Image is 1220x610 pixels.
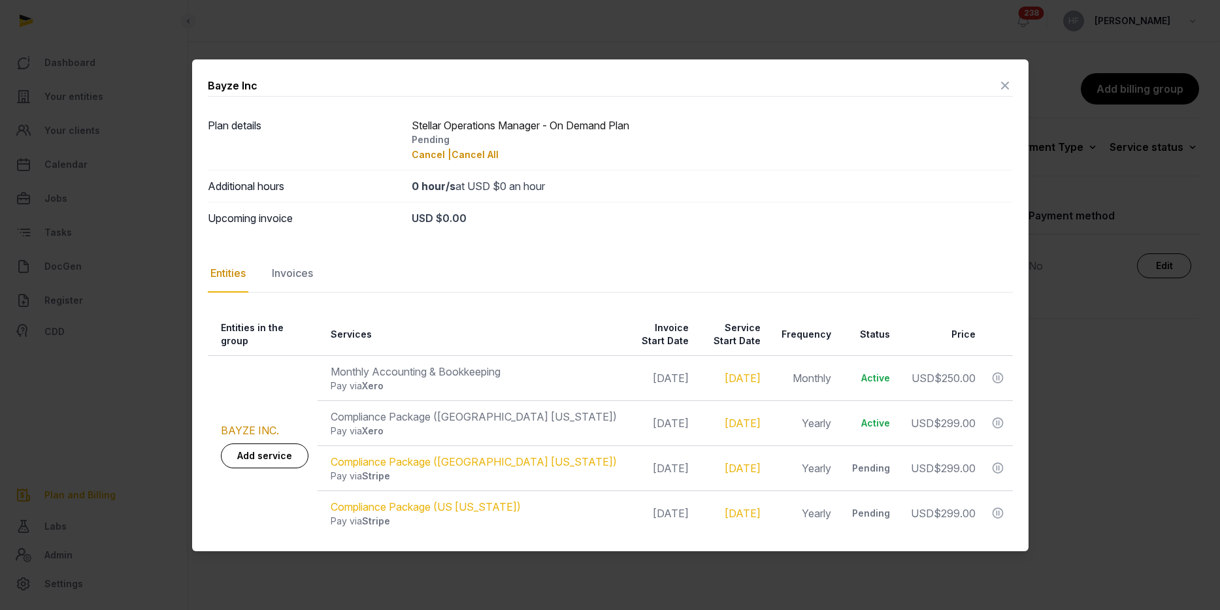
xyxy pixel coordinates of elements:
div: Pay via [331,470,617,483]
div: Compliance Package ([GEOGRAPHIC_DATA] [US_STATE]) [331,409,617,425]
div: Pending [852,462,890,475]
th: Status [839,313,898,356]
span: Xero [362,380,384,391]
a: Compliance Package ([GEOGRAPHIC_DATA] [US_STATE]) [331,455,617,468]
div: Pay via [331,379,617,393]
div: Monthly Accounting & Bookkeeping [331,364,617,379]
div: Bayze Inc [208,78,257,93]
td: [DATE] [625,490,697,536]
a: BAYZE INC. [221,424,279,437]
div: Active [852,372,890,385]
span: USD [911,507,934,520]
th: Services [318,313,625,356]
span: USD [911,417,934,430]
th: Price [898,313,983,356]
div: at USD $0 an hour [412,178,1013,194]
span: $299.00 [934,462,976,475]
th: Entities in the group [208,313,318,356]
a: [DATE] [725,507,761,520]
dt: Plan details [208,118,401,162]
div: Pending [852,507,890,520]
div: USD $0.00 [412,210,1013,226]
a: Add service [221,443,308,468]
div: Invoices [269,255,316,293]
th: Frequency [768,313,839,356]
span: USD [911,462,934,475]
nav: Tabs [208,255,1013,293]
td: [DATE] [625,355,697,400]
th: Service Start Date [697,313,769,356]
td: Monthly [768,355,839,400]
td: [DATE] [625,400,697,445]
span: $299.00 [934,417,976,430]
strong: 0 hour/s [412,180,455,193]
a: [DATE] [725,462,761,475]
div: Stellar Operations Manager - On Demand Plan [412,118,1013,162]
dt: Additional hours [208,178,401,194]
span: $299.00 [934,507,976,520]
a: Compliance Package (US [US_STATE]) [331,500,521,513]
div: Pending [412,133,1013,146]
span: Stripe [362,515,390,526]
div: Pay via [331,425,617,438]
span: Stripe [362,470,390,481]
span: Cancel All [452,149,499,160]
span: USD [912,372,934,385]
a: [DATE] [725,372,761,385]
div: Active [852,417,890,430]
span: $250.00 [934,372,976,385]
a: [DATE] [725,417,761,430]
dt: Upcoming invoice [208,210,401,226]
span: Cancel | [412,149,452,160]
td: Yearly [768,400,839,445]
div: Entities [208,255,248,293]
td: Yearly [768,490,839,536]
td: Yearly [768,445,839,490]
td: [DATE] [625,445,697,490]
div: Pay via [331,515,617,528]
span: Xero [362,425,384,436]
th: Invoice Start Date [625,313,697,356]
